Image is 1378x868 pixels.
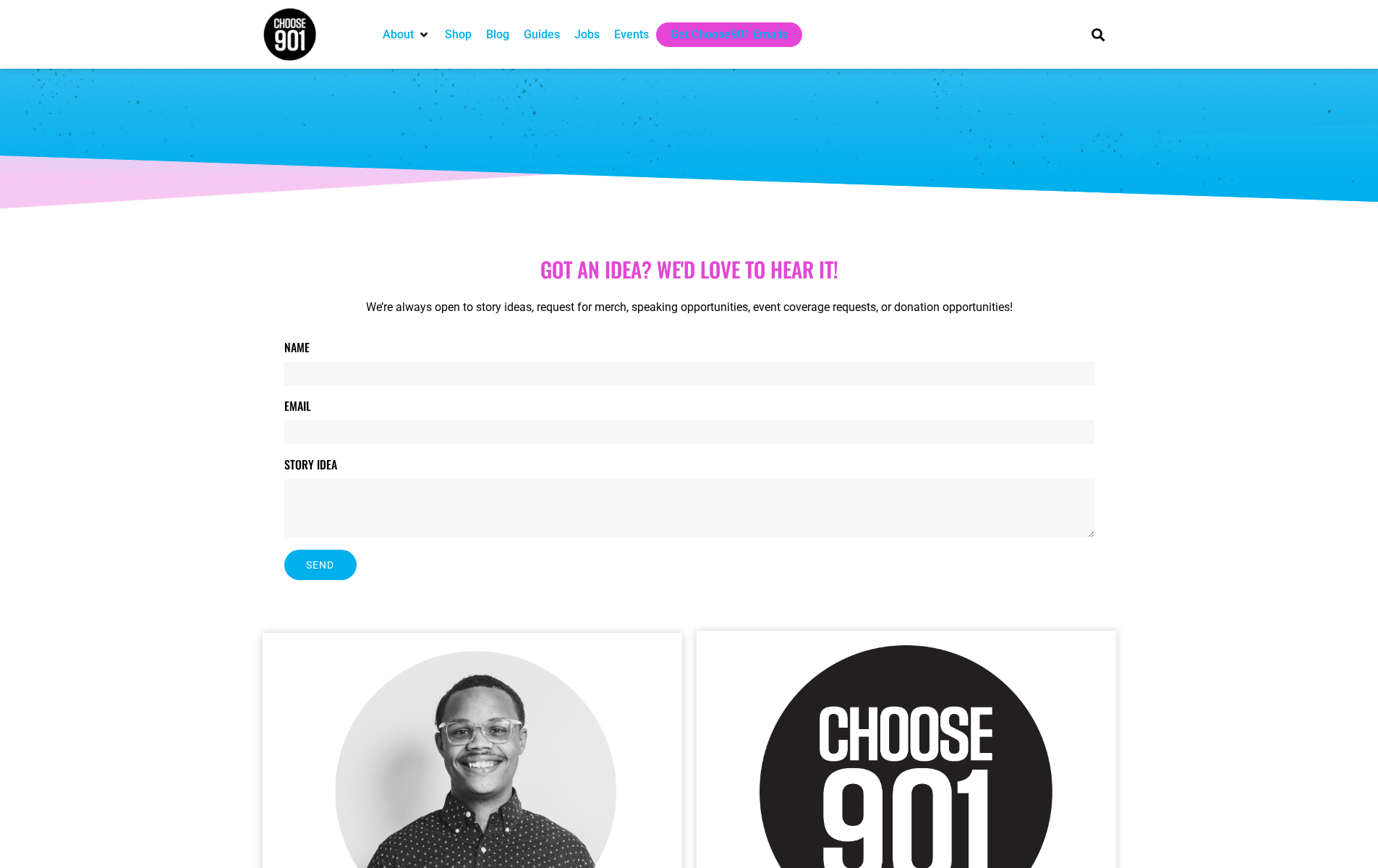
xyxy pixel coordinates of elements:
[614,26,649,43] a: Events
[671,26,788,43] a: Get Choose901 Emails
[284,339,1094,592] form: Contact Form
[445,26,472,43] a: Shop
[1086,22,1110,46] div: Search
[284,550,357,580] button: Send
[284,299,1094,316] p: We’re always open to story ideas, request for merch, speaking opportunities, event coverage reque...
[375,22,438,47] div: About
[574,26,600,43] a: Jobs
[486,26,509,43] a: Blog
[306,560,335,570] span: Send
[284,397,311,420] label: Email
[383,26,414,43] a: About
[284,456,337,479] label: Story Idea
[284,339,310,362] label: Name
[524,26,560,43] a: Guides
[375,22,1067,47] nav: Main nav
[284,257,1094,282] h1: Got aN idea? we'd love to hear it!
